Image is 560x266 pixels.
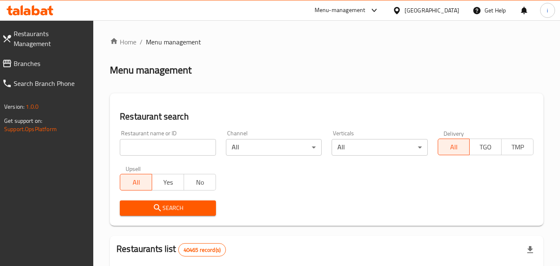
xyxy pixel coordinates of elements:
a: Home [110,37,136,47]
label: Delivery [444,130,464,136]
span: Yes [155,176,181,188]
button: No [184,174,216,190]
button: Yes [152,174,184,190]
span: i [547,6,548,15]
div: All [332,139,427,156]
span: Get support on: [4,115,42,126]
div: Menu-management [315,5,366,15]
label: Upsell [126,166,141,171]
button: TMP [501,139,533,155]
span: Search [126,203,209,213]
span: Version: [4,101,24,112]
span: Search Branch Phone [14,78,87,88]
span: 40465 record(s) [179,246,225,254]
span: Branches [14,59,87,68]
h2: Menu management [110,63,192,77]
input: Search for restaurant name or ID.. [120,139,216,156]
span: Menu management [146,37,201,47]
button: TGO [469,139,502,155]
div: Export file [520,240,540,260]
li: / [140,37,143,47]
div: Total records count [178,243,226,256]
span: 1.0.0 [26,101,39,112]
h2: Restaurants list [116,243,226,256]
span: No [187,176,213,188]
h2: Restaurant search [120,110,533,123]
button: All [120,174,152,190]
span: All [124,176,149,188]
button: Search [120,200,216,216]
span: Restaurants Management [14,29,87,49]
nav: breadcrumb [110,37,543,47]
span: TGO [473,141,498,153]
div: All [226,139,322,156]
span: All [441,141,467,153]
a: Support.OpsPlatform [4,124,57,134]
button: All [438,139,470,155]
div: [GEOGRAPHIC_DATA] [405,6,459,15]
span: TMP [505,141,530,153]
